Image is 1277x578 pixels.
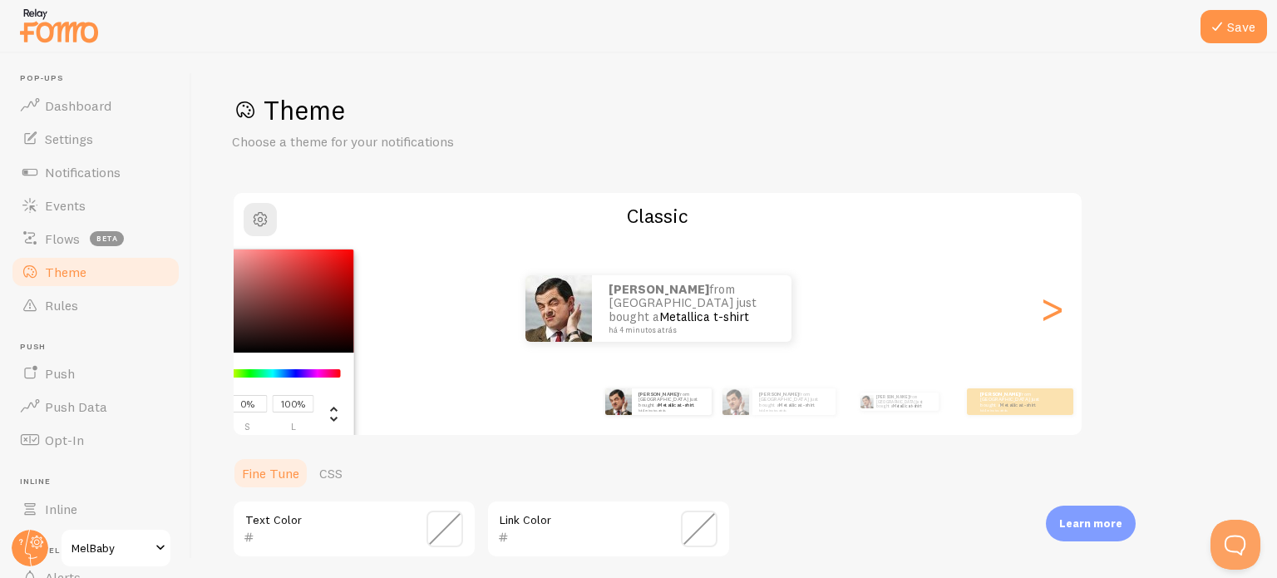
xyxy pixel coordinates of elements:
[609,283,775,334] p: from [GEOGRAPHIC_DATA] just bought a
[722,388,749,415] img: Fomo
[232,132,631,151] p: Choose a theme for your notifications
[45,398,107,415] span: Push Data
[45,197,86,214] span: Events
[10,289,181,322] a: Rules
[638,391,705,412] p: from [GEOGRAPHIC_DATA] just bought a
[10,222,181,255] a: Flows beta
[226,422,268,432] span: s
[893,403,921,408] a: Metallica t-shirt
[1042,249,1062,368] div: Next slide
[980,391,1047,412] p: from [GEOGRAPHIC_DATA] just bought a
[638,408,703,412] small: há 4 minutos atrás
[45,164,121,180] span: Notifications
[234,203,1082,229] h2: Classic
[1046,506,1136,541] div: Learn more
[90,231,124,246] span: beta
[659,309,749,324] a: Metallica t-shirt
[779,402,815,408] a: Metallica t-shirt
[45,297,78,314] span: Rules
[45,501,77,517] span: Inline
[609,281,709,297] strong: [PERSON_NAME]
[1210,520,1260,570] iframe: Help Scout Beacon - Open
[759,391,799,398] strong: [PERSON_NAME]
[232,457,309,490] a: Fine Tune
[20,342,181,353] span: Push
[658,402,694,408] a: Metallica t-shirt
[759,408,827,412] small: há 4 minutos atrás
[10,122,181,156] a: Settings
[609,326,770,334] small: há 4 minutos atrás
[876,393,932,411] p: from [GEOGRAPHIC_DATA] just bought a
[10,89,181,122] a: Dashboard
[45,432,84,448] span: Opt-In
[45,264,86,280] span: Theme
[10,255,181,289] a: Theme
[10,390,181,423] a: Push Data
[45,230,80,247] span: Flows
[17,4,101,47] img: fomo-relay-logo-orange.svg
[45,131,93,147] span: Settings
[759,391,829,412] p: from [GEOGRAPHIC_DATA] just bought a
[1059,516,1122,531] p: Learn more
[980,391,1020,398] strong: [PERSON_NAME]
[314,394,341,432] div: Change another color definition
[10,357,181,390] a: Push
[167,249,354,442] div: Chrome color picker
[10,156,181,189] a: Notifications
[20,73,181,84] span: Pop-ups
[309,457,353,490] a: CSS
[1000,402,1036,408] a: Metallica t-shirt
[10,423,181,457] a: Opt-In
[860,395,873,408] img: Fomo
[71,538,150,558] span: MelBaby
[605,388,632,415] img: Fomo
[273,422,314,432] span: l
[525,275,592,342] img: Fomo
[45,365,75,382] span: Push
[638,391,678,398] strong: [PERSON_NAME]
[980,408,1045,412] small: há 4 minutos atrás
[10,492,181,526] a: Inline
[20,477,181,487] span: Inline
[876,394,910,399] strong: [PERSON_NAME]
[60,528,172,568] a: MelBaby
[10,189,181,222] a: Events
[232,93,1237,127] h1: Theme
[45,97,111,114] span: Dashboard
